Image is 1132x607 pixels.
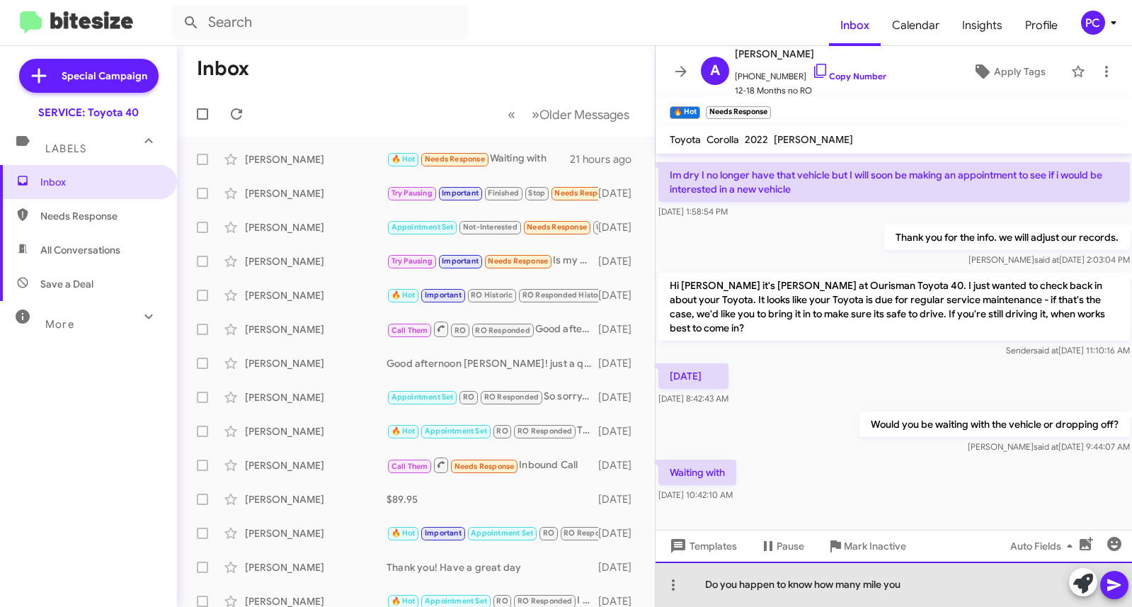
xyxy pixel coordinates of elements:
p: Waiting with [658,460,736,485]
div: Thank you! Have a great day [387,560,598,574]
small: Needs Response [706,106,771,119]
span: « [508,106,515,123]
button: Auto Fields [999,533,1090,559]
div: Waiting with [387,151,570,167]
span: 2022 [745,133,768,146]
div: [PERSON_NAME] [245,458,387,472]
div: $89.95 [387,492,598,506]
span: 🔥 Hot [391,154,416,164]
small: 🔥 Hot [670,106,700,119]
div: [PERSON_NAME] [245,152,387,166]
span: Finished [488,188,519,198]
span: RO [496,426,508,436]
div: Is my vehicle still covered for the free oil change [387,253,598,269]
a: Copy Number [812,71,886,81]
span: said at [1033,345,1058,356]
span: said at [1033,441,1058,452]
div: [PERSON_NAME] [245,220,387,234]
span: Call Them [391,326,428,335]
div: [DATE] [598,458,644,472]
span: Try Pausing [391,188,433,198]
span: [DATE] 10:42:10 AM [658,489,733,500]
div: I am sorry that time did not work for you, I have availability [DATE], is there a time you were l... [387,219,598,235]
span: Special Campaign [62,69,147,83]
button: Next [523,100,638,129]
span: Pause [777,533,804,559]
span: Call Them [391,462,428,471]
a: Profile [1014,5,1069,46]
nav: Page navigation example [500,100,638,129]
span: Templates [667,533,737,559]
span: [DATE] 8:42:43 AM [658,393,728,404]
span: Save a Deal [40,277,93,291]
div: 21 hours ago [570,152,644,166]
button: Pause [748,533,816,559]
span: [PERSON_NAME] [774,133,853,146]
span: Important [442,256,479,266]
span: Unfinished [596,222,635,232]
span: Toyota [670,133,701,146]
span: Appointment Set [391,392,454,402]
span: RO Responded [484,392,539,402]
a: Calendar [881,5,951,46]
span: Stop [528,188,545,198]
span: [PHONE_NUMBER] [735,62,886,84]
span: 🔥 Hot [391,426,416,436]
span: Appointment Set [391,222,454,232]
button: Apply Tags [954,59,1064,84]
div: [DATE] [598,492,644,506]
div: [DATE] [598,390,644,404]
span: RO Responded [564,528,618,538]
span: [DATE] 1:58:54 PM [658,206,728,217]
span: RO Responded [475,326,530,335]
button: Previous [499,100,524,129]
span: Inbox [829,5,881,46]
span: Auto Fields [1010,533,1078,559]
span: Important [442,188,479,198]
div: [PERSON_NAME] [245,390,387,404]
div: [DATE] [598,424,644,438]
div: Hey [PERSON_NAME], so my car needs oil change can I come now if there is availability? [387,287,598,303]
div: [DATE] [598,186,644,200]
div: [DATE] [598,526,644,540]
span: Needs Response [454,462,515,471]
span: Appointment Set [425,426,487,436]
div: [DATE] [598,220,644,234]
span: RO [454,326,466,335]
div: Good afternoon! I saw that you gave us a call earlier and just wanted to check in to see if you w... [387,320,598,338]
span: Not-Interested [463,222,518,232]
span: 12-18 Months no RO [735,84,886,98]
span: 🔥 Hot [391,528,416,538]
span: Appointment Set [425,596,487,606]
span: Try Pausing [391,256,433,266]
span: said at [1034,254,1058,265]
div: [PERSON_NAME] [245,492,387,506]
div: SERVICE: Toyota 40 [38,106,139,120]
div: [DATE] [598,322,644,336]
div: 👍 [387,525,598,541]
span: RO [496,596,508,606]
a: Special Campaign [19,59,159,93]
span: Needs Response [40,209,161,223]
span: All Conversations [40,243,120,257]
div: [PERSON_NAME] [245,424,387,438]
a: Insights [951,5,1014,46]
span: Appointment Set [471,528,533,538]
span: Needs Response [425,154,485,164]
div: Thank you [387,423,598,439]
span: Important [425,528,462,538]
input: Search [171,6,469,40]
div: [PERSON_NAME] [245,560,387,574]
span: [PERSON_NAME] [DATE] 2:03:04 PM [968,254,1129,265]
div: [DATE] [598,560,644,574]
div: [DATE] [598,356,644,370]
span: RO Historic [471,290,513,300]
span: Important [425,290,462,300]
span: RO Responded Historic [522,290,607,300]
span: Needs Response [527,222,587,232]
span: 🔥 Hot [391,290,416,300]
span: RO Responded [518,596,572,606]
div: [PERSON_NAME] [245,288,387,302]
